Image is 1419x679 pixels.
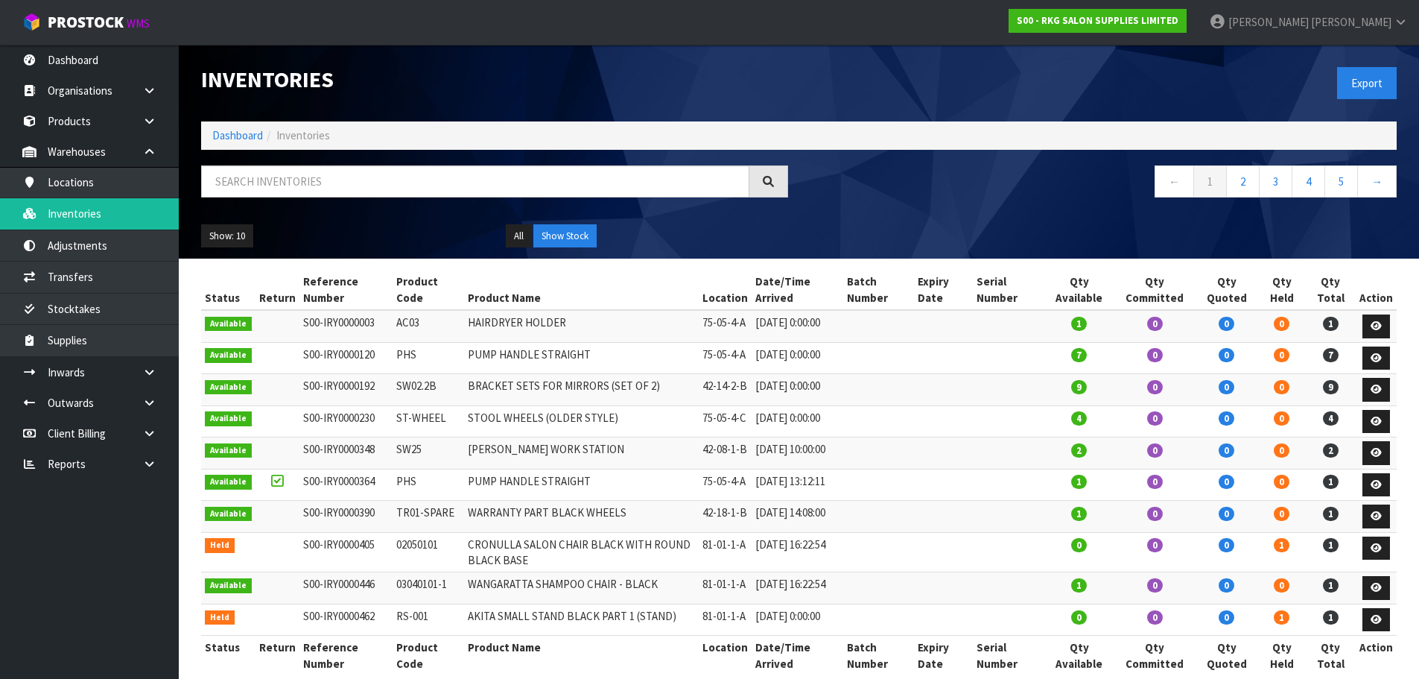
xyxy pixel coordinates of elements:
td: S00-IRY0000462 [299,604,393,636]
th: Batch Number [843,636,915,675]
td: [DATE] 0:00:00 [752,310,843,342]
span: 1 [1323,475,1339,489]
td: S00-IRY0000348 [299,438,393,470]
span: 0 [1071,538,1087,552]
td: S00-IRY0000003 [299,310,393,342]
th: Qty Quoted [1196,636,1259,675]
span: 9 [1071,380,1087,394]
th: Qty Available [1044,636,1114,675]
td: [DATE] 0:00:00 [752,405,843,438]
a: 2 [1226,165,1260,198]
td: S00-IRY0000364 [299,469,393,501]
td: STOOL WHEELS (OLDER STYLE) [464,405,699,438]
span: 0 [1071,610,1087,625]
th: Return [255,636,299,675]
span: 0 [1147,348,1163,362]
a: ← [1155,165,1194,198]
th: Product Name [464,270,699,310]
td: AKITA SMALL STAND BLACK PART 1 (STAND) [464,604,699,636]
td: HAIRDRYER HOLDER [464,310,699,342]
th: Status [201,270,255,310]
td: ST-WHEEL [393,405,463,438]
nav: Page navigation [810,165,1397,202]
span: 1 [1274,610,1289,625]
span: 0 [1219,411,1234,426]
td: 75-05-4-A [699,310,752,342]
th: Qty Total [1305,636,1356,675]
td: S00-IRY0000192 [299,374,393,406]
a: 4 [1292,165,1325,198]
th: Qty Total [1305,270,1356,310]
span: 0 [1274,317,1289,331]
td: [DATE] 16:22:54 [752,532,843,572]
td: S00-IRY0000390 [299,501,393,533]
button: All [506,224,532,248]
span: Inventories [276,128,330,142]
th: Reference Number [299,636,393,675]
th: Expiry Date [914,270,973,310]
th: Date/Time Arrived [752,270,843,310]
span: 0 [1274,380,1289,394]
span: 1 [1323,610,1339,625]
th: Qty Held [1258,636,1305,675]
span: 1 [1071,317,1087,331]
span: 9 [1323,380,1339,394]
td: PHS [393,342,463,374]
td: WANGARATTA SHAMPOO CHAIR - BLACK [464,572,699,604]
span: 0 [1274,348,1289,362]
span: 0 [1274,578,1289,593]
span: [PERSON_NAME] [1228,15,1309,29]
td: 81-01-1-A [699,572,752,604]
td: S00-IRY0000446 [299,572,393,604]
td: [DATE] 13:12:11 [752,469,843,501]
input: Search inventories [201,165,749,198]
td: 42-08-1-B [699,438,752,470]
th: Reference Number [299,270,393,310]
th: Product Code [393,636,463,675]
span: 0 [1147,411,1163,426]
span: 1 [1323,317,1339,331]
span: Held [205,610,235,625]
span: 0 [1219,507,1234,521]
span: Available [205,475,252,490]
span: 0 [1147,538,1163,552]
span: Available [205,443,252,458]
span: 0 [1147,317,1163,331]
strong: S00 - RKG SALON SUPPLIES LIMITED [1017,14,1178,27]
span: 1 [1071,507,1087,521]
td: BRACKET SETS FOR MIRRORS (SET OF 2) [464,374,699,406]
span: 0 [1147,610,1163,625]
span: 0 [1274,475,1289,489]
td: S00-IRY0000230 [299,405,393,438]
span: 0 [1274,443,1289,458]
a: → [1357,165,1397,198]
button: Export [1337,67,1397,99]
span: 0 [1147,475,1163,489]
td: TR01-SPARE [393,501,463,533]
th: Product Name [464,636,699,675]
span: 0 [1219,380,1234,394]
span: 0 [1219,475,1234,489]
td: WARRANTY PART BLACK WHEELS [464,501,699,533]
td: [DATE] 0:00:00 [752,604,843,636]
span: 0 [1147,380,1163,394]
td: PUMP HANDLE STRAIGHT [464,342,699,374]
span: 0 [1219,538,1234,552]
small: WMS [127,16,150,31]
th: Location [699,270,752,310]
th: Qty Committed [1114,270,1196,310]
td: [DATE] 0:00:00 [752,342,843,374]
td: 42-18-1-B [699,501,752,533]
td: 75-05-4-C [699,405,752,438]
span: 4 [1071,411,1087,426]
td: 02050101 [393,532,463,572]
th: Serial Number [973,636,1044,675]
span: 0 [1147,443,1163,458]
td: 81-01-1-A [699,532,752,572]
span: 1 [1323,507,1339,521]
button: Show Stock [533,224,597,248]
th: Serial Number [973,270,1044,310]
span: 0 [1219,348,1234,362]
a: S00 - RKG SALON SUPPLIES LIMITED [1009,9,1187,33]
span: 7 [1323,348,1339,362]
